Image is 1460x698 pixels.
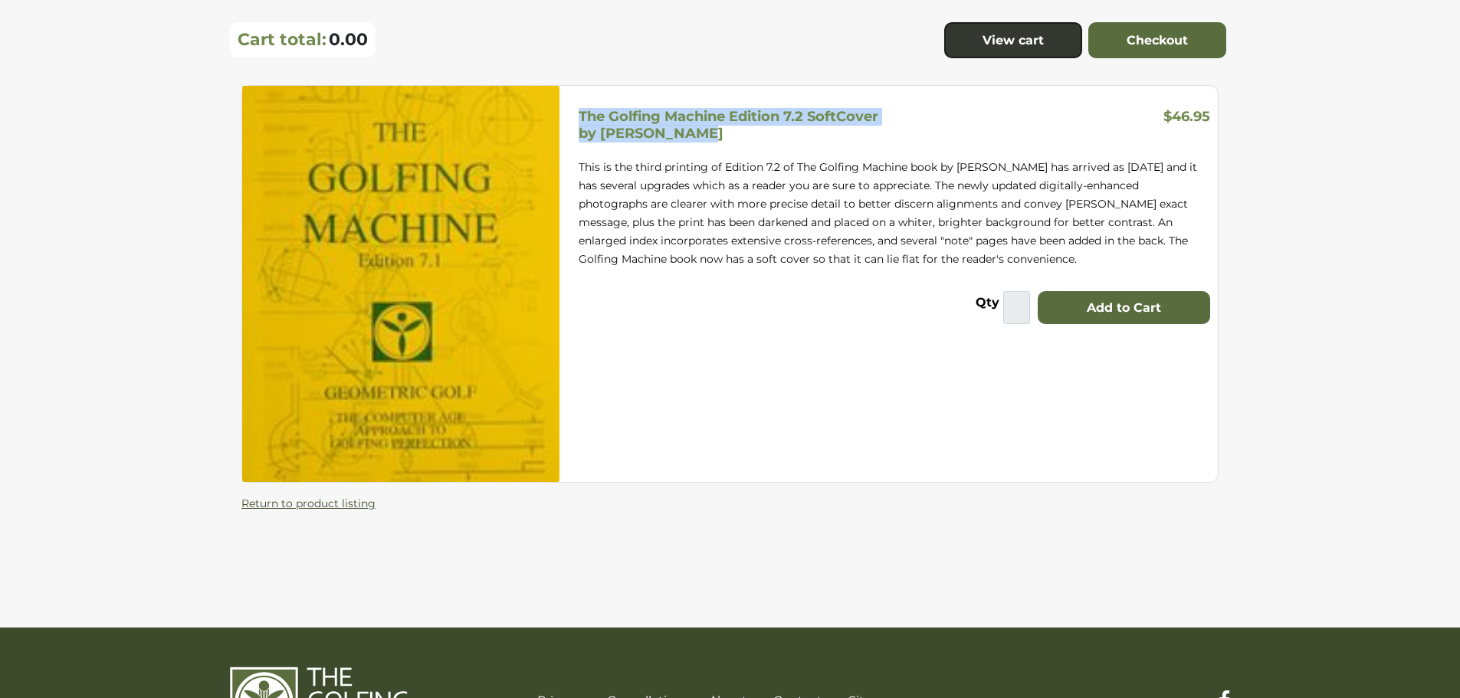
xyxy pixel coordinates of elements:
[579,108,878,142] h5: The Golfing Machine Edition 7.2 SoftCover by [PERSON_NAME]
[1163,109,1210,130] h3: $46.95
[579,158,1210,268] p: This is the third printing of Edition 7.2 of The Golfing Machine book by [PERSON_NAME] has arrive...
[238,29,326,50] p: Cart total:
[976,293,999,316] label: Qty
[242,86,559,482] img: The Golfing Machine Edition 7.2 SoftCover by Homer Kelley
[329,29,368,50] span: 0.00
[241,496,376,510] a: Return to product listing
[1038,291,1210,325] button: Add to Cart
[1088,22,1226,59] a: Checkout
[944,22,1082,59] a: View cart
